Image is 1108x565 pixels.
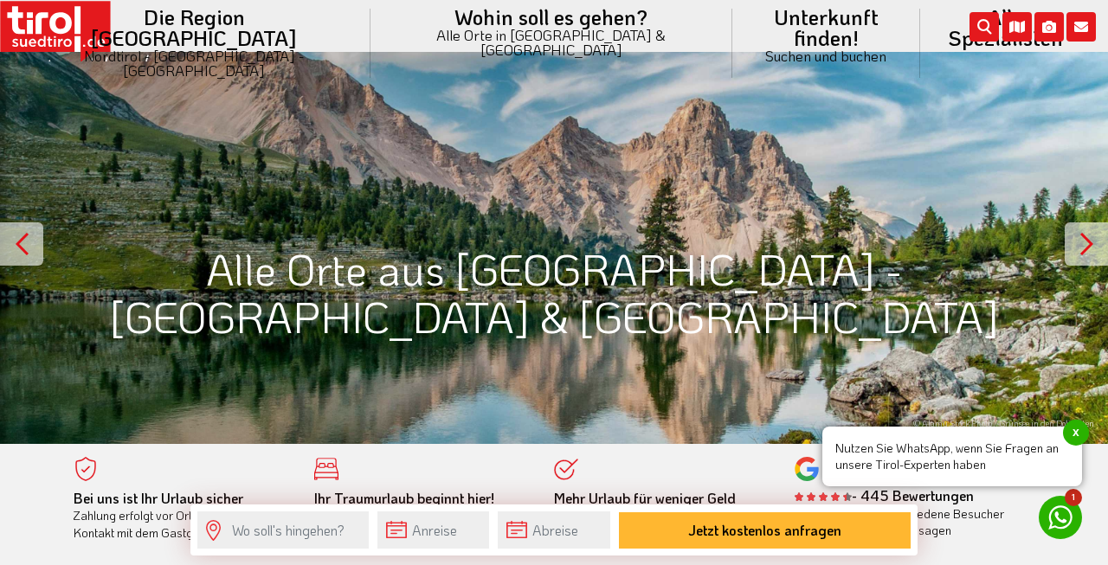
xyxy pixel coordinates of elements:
div: Zahlung erfolgt vor Ort. Direkter Kontakt mit dem Gastgeber [74,490,288,542]
b: Mehr Urlaub für weniger Geld [554,489,736,507]
b: - 445 Bewertungen [795,486,974,504]
img: google [795,457,819,481]
input: Anreise [377,511,489,549]
b: Bei uns ist Ihr Urlaub sicher [74,489,243,507]
i: Karte öffnen [1002,12,1032,42]
i: Kontakt [1066,12,1096,42]
b: Ihr Traumurlaub beginnt hier! [314,489,494,507]
div: Bester Preis wird garantiert - keine Zusatzkosten - absolute Transparenz [554,490,769,542]
input: Abreise [498,511,609,549]
small: Alle Orte in [GEOGRAPHIC_DATA] & [GEOGRAPHIC_DATA] [391,28,712,57]
small: Nordtirol - [GEOGRAPHIC_DATA] - [GEOGRAPHIC_DATA] [38,48,350,78]
a: 1 Nutzen Sie WhatsApp, wenn Sie Fragen an unsere Tirol-Experten habenx [1039,496,1082,539]
div: Von der Buchung bis zum Aufenthalt, der gesamte Ablauf ist unkompliziert [314,490,529,542]
span: x [1063,420,1089,446]
h1: Alle Orte aus [GEOGRAPHIC_DATA] - [GEOGRAPHIC_DATA] & [GEOGRAPHIC_DATA] [74,245,1034,340]
i: Fotogalerie [1034,12,1064,42]
span: Nutzen Sie WhatsApp, wenn Sie Fragen an unsere Tirol-Experten haben [822,427,1082,486]
button: Jetzt kostenlos anfragen [619,512,912,549]
input: Wo soll's hingehen? [197,511,370,549]
small: Suchen und buchen [753,48,899,63]
span: 1 [1065,489,1082,506]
